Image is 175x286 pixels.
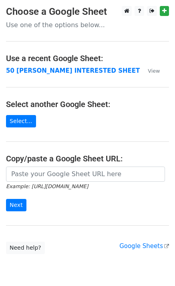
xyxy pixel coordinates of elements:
[119,242,169,250] a: Google Sheets
[6,99,169,109] h4: Select another Google Sheet:
[148,68,160,74] small: View
[6,199,26,211] input: Next
[140,67,160,74] a: View
[6,67,140,74] a: 50 [PERSON_NAME] INTERESTED SHEET
[6,115,36,127] a: Select...
[6,167,165,182] input: Paste your Google Sheet URL here
[6,154,169,163] h4: Copy/paste a Google Sheet URL:
[6,6,169,18] h3: Choose a Google Sheet
[6,54,169,63] h4: Use a recent Google Sheet:
[6,242,45,254] a: Need help?
[6,21,169,29] p: Use one of the options below...
[6,183,88,189] small: Example: [URL][DOMAIN_NAME]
